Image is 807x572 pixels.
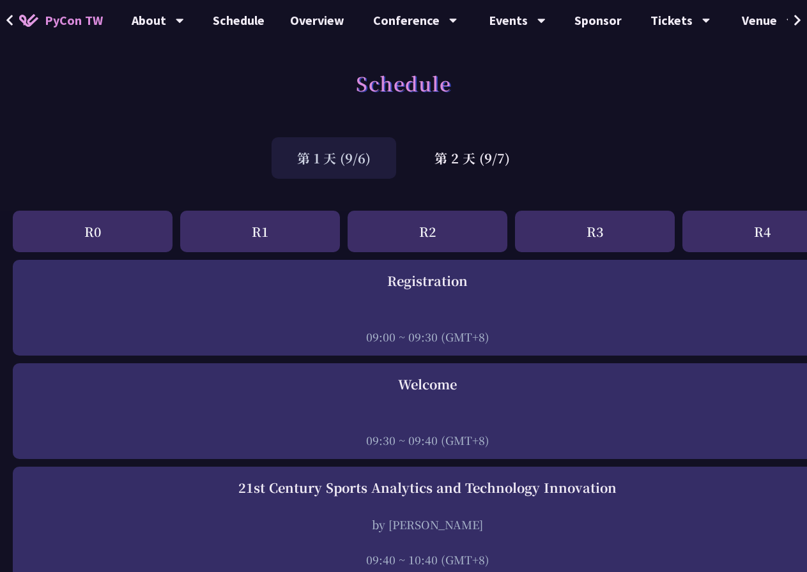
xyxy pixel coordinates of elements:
[6,4,116,36] a: PyCon TW
[356,64,451,102] h1: Schedule
[180,211,340,252] div: R1
[45,11,103,30] span: PyCon TW
[272,137,396,179] div: 第 1 天 (9/6)
[409,137,535,179] div: 第 2 天 (9/7)
[19,14,38,27] img: Home icon of PyCon TW 2025
[13,211,173,252] div: R0
[515,211,675,252] div: R3
[348,211,507,252] div: R2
